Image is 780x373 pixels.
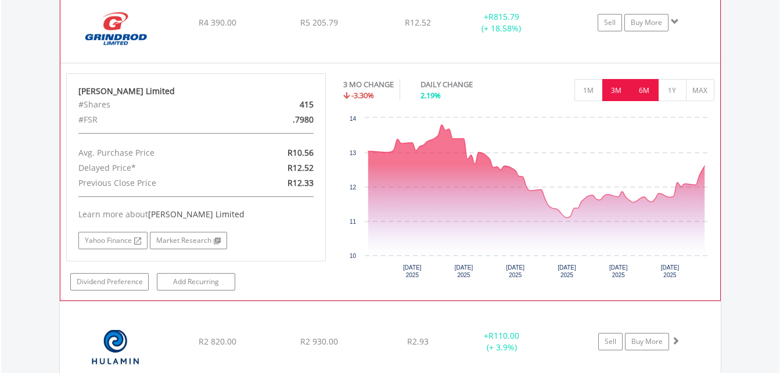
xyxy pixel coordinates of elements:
[238,112,322,127] div: .7980
[300,336,338,347] span: R2 930.00
[78,209,314,220] div: Learn more about
[199,17,236,28] span: R4 390.00
[300,17,338,28] span: R5 205.79
[350,116,357,122] text: 14
[602,79,631,101] button: 3M
[350,150,357,156] text: 13
[661,264,680,278] text: [DATE] 2025
[351,90,374,101] span: -3.30%
[350,253,357,259] text: 10
[343,112,714,286] div: Chart. Highcharts interactive chart.
[458,330,546,353] div: + (+ 3.9%)
[287,147,314,158] span: R10.56
[157,273,235,290] a: Add Recurring
[405,17,431,28] span: R12.52
[598,14,622,31] a: Sell
[488,11,519,22] span: R815.79
[407,336,429,347] span: R2.93
[609,264,628,278] text: [DATE] 2025
[630,79,659,101] button: 6M
[70,112,238,127] div: #FSR
[70,145,238,160] div: Avg. Purchase Price
[598,333,623,350] a: Sell
[287,162,314,173] span: R12.52
[350,184,357,191] text: 12
[625,333,669,350] a: Buy More
[70,160,238,175] div: Delayed Price*
[343,79,394,90] div: 3 MO CHANGE
[70,97,238,112] div: #Shares
[658,79,686,101] button: 1Y
[350,218,357,225] text: 11
[624,14,668,31] a: Buy More
[199,336,236,347] span: R2 820.00
[78,232,148,249] a: Yahoo Finance
[686,79,714,101] button: MAX
[78,85,314,97] div: [PERSON_NAME] Limited
[420,90,441,101] span: 2.19%
[506,264,525,278] text: [DATE] 2025
[238,97,322,112] div: 415
[403,264,422,278] text: [DATE] 2025
[148,209,245,220] span: [PERSON_NAME] Limited
[455,264,473,278] text: [DATE] 2025
[574,79,603,101] button: 1M
[70,175,238,191] div: Previous Close Price
[287,177,314,188] span: R12.33
[420,79,513,90] div: DAILY CHANGE
[488,330,519,341] span: R110.00
[558,264,576,278] text: [DATE] 2025
[458,11,545,34] div: + (+ 18.58%)
[343,112,714,286] svg: Interactive chart
[150,232,227,249] a: Market Research
[70,273,149,290] a: Dividend Preference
